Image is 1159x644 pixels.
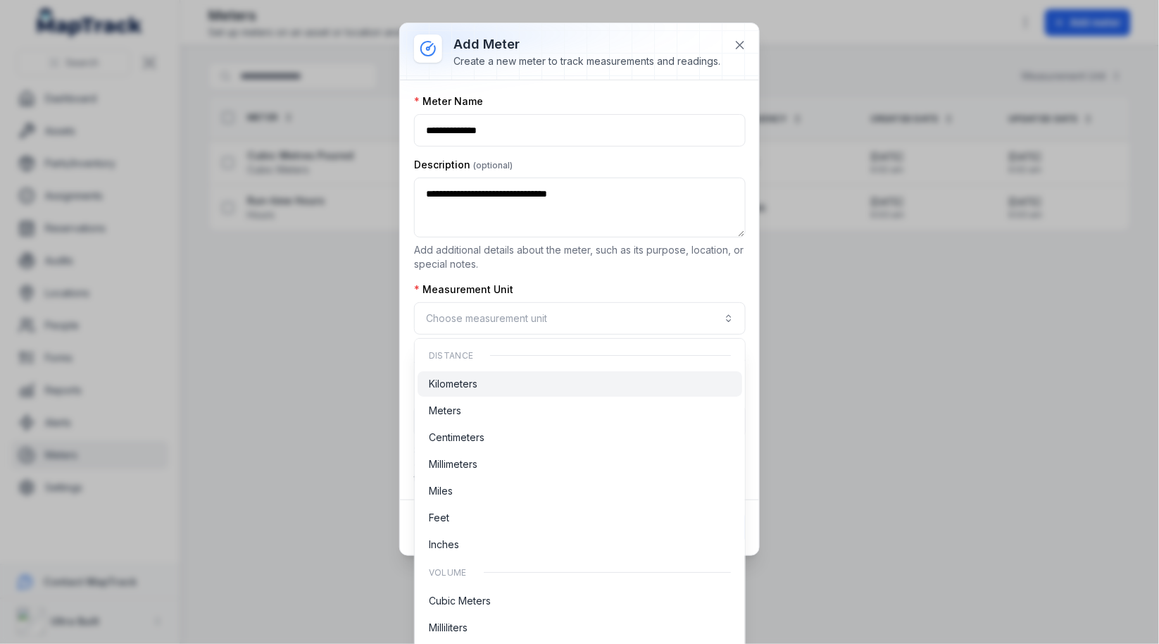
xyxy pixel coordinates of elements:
[429,457,477,471] span: Millimeters
[414,302,746,335] button: Choose measurement unit
[429,377,477,391] span: Kilometers
[429,621,468,635] span: Milliliters
[429,484,453,498] span: Miles
[429,538,459,552] span: Inches
[418,342,742,370] div: Distance
[429,404,461,418] span: Meters
[429,594,491,608] span: Cubic Meters
[429,511,449,525] span: Feet
[429,431,484,445] span: Centimeters
[418,559,742,587] div: Volume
